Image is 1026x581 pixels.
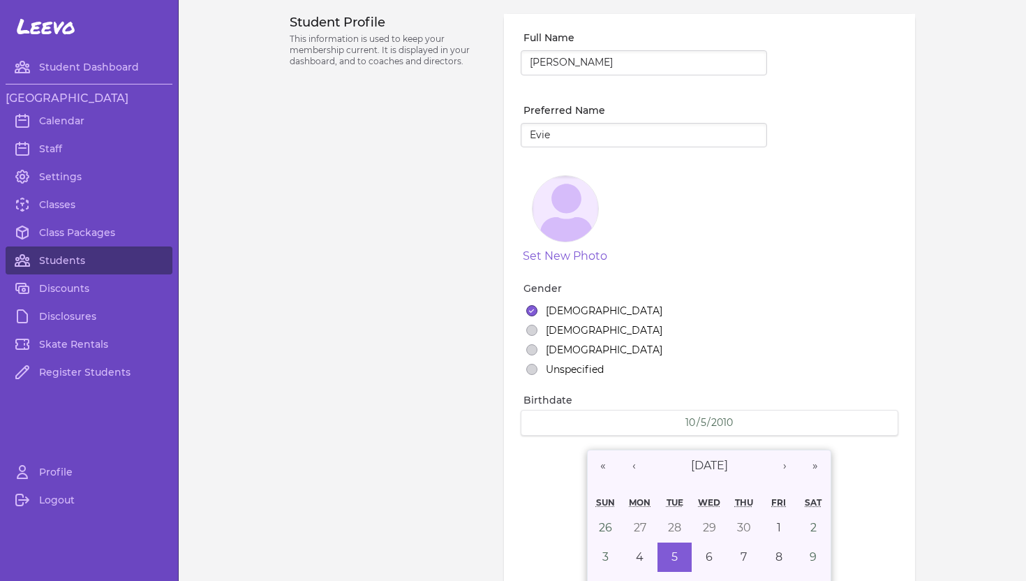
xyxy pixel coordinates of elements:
label: Full Name [523,31,767,45]
button: October 3, 2010 [588,543,623,572]
abbr: Wednesday [698,497,720,508]
abbr: September 28, 2010 [668,521,681,534]
abbr: October 4, 2010 [636,550,644,564]
input: MM [685,416,697,429]
button: October 4, 2010 [623,543,657,572]
button: September 30, 2010 [727,513,761,543]
span: / [697,415,700,429]
a: Disclosures [6,302,172,330]
label: [DEMOGRAPHIC_DATA] [546,323,662,337]
a: Logout [6,486,172,514]
button: September 29, 2010 [692,513,727,543]
button: September 27, 2010 [623,513,657,543]
abbr: Monday [629,497,650,508]
label: Birthdate [523,393,898,407]
abbr: Tuesday [667,497,683,508]
input: DD [700,416,707,429]
label: [DEMOGRAPHIC_DATA] [546,304,662,318]
a: Calendar [6,107,172,135]
a: Classes [6,191,172,219]
input: Richard Button [521,50,767,75]
a: Settings [6,163,172,191]
abbr: Saturday [805,497,821,508]
button: September 28, 2010 [657,513,692,543]
button: September 26, 2010 [588,513,623,543]
h3: [GEOGRAPHIC_DATA] [6,90,172,107]
abbr: October 6, 2010 [706,550,713,564]
a: Class Packages [6,219,172,247]
abbr: October 5, 2010 [671,550,678,564]
span: [DATE] [691,459,728,472]
span: Leevo [17,14,75,39]
abbr: October 2, 2010 [810,521,817,534]
abbr: October 3, 2010 [602,550,609,564]
abbr: October 9, 2010 [810,550,817,564]
button: October 1, 2010 [761,513,796,543]
abbr: Thursday [735,497,753,508]
span: / [707,415,711,429]
abbr: September 30, 2010 [737,521,751,534]
h3: Student Profile [290,14,487,31]
label: [DEMOGRAPHIC_DATA] [546,343,662,357]
a: Student Dashboard [6,53,172,81]
abbr: September 26, 2010 [599,521,612,534]
button: ‹ [618,450,649,481]
abbr: September 27, 2010 [634,521,646,534]
button: « [588,450,618,481]
a: Skate Rentals [6,330,172,358]
button: October 2, 2010 [796,513,831,543]
input: YYYY [711,416,734,429]
button: October 8, 2010 [761,543,796,572]
abbr: October 1, 2010 [777,521,781,534]
button: › [769,450,800,481]
button: October 6, 2010 [692,543,727,572]
a: Staff [6,135,172,163]
input: Richard [521,123,767,148]
abbr: October 8, 2010 [775,550,782,564]
abbr: October 7, 2010 [741,550,747,564]
label: Unspecified [546,362,604,376]
button: [DATE] [649,450,769,481]
a: Students [6,247,172,274]
p: This information is used to keep your membership current. It is displayed in your dashboard, and ... [290,34,487,67]
abbr: September 29, 2010 [703,521,716,534]
button: Set New Photo [523,248,607,265]
a: Register Students [6,358,172,386]
abbr: Sunday [596,497,615,508]
a: Profile [6,458,172,486]
button: October 9, 2010 [796,543,831,572]
abbr: Friday [771,497,786,508]
button: » [800,450,831,481]
label: Preferred Name [523,103,767,117]
label: Gender [523,281,898,295]
button: October 5, 2010 [657,543,692,572]
a: Discounts [6,274,172,302]
button: October 7, 2010 [727,543,761,572]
